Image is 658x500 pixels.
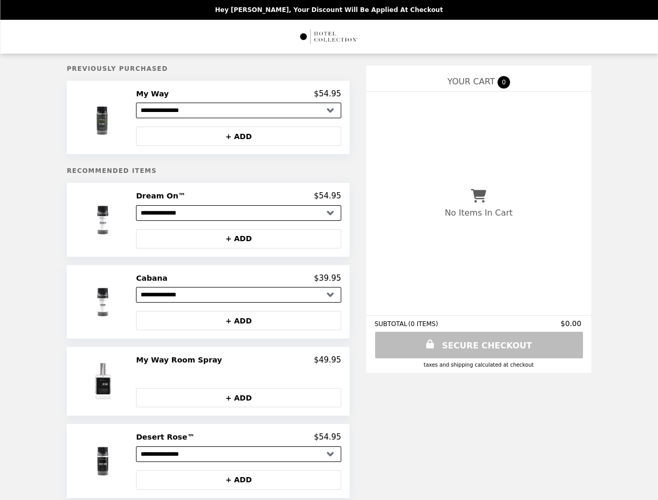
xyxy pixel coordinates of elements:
select: Select a product variant [136,446,341,462]
select: Select a product variant [136,103,341,118]
div: Taxes and Shipping calculated at checkout [375,362,583,368]
h2: My Way [136,89,173,98]
p: $54.95 [314,432,341,442]
h2: Desert Rose™ [136,432,199,442]
img: Brand Logo [299,26,359,47]
h5: Recommended Items [67,167,350,174]
p: Hey [PERSON_NAME], your discount will be applied at checkout [215,6,443,14]
p: $39.95 [314,273,341,283]
p: $54.95 [314,191,341,201]
span: $0.00 [561,319,583,328]
button: + ADD [136,229,341,248]
button: + ADD [136,388,341,407]
span: ( 0 ITEMS ) [408,320,438,328]
p: $54.95 [314,89,341,98]
button: + ADD [136,470,341,490]
h5: Previously Purchased [67,65,350,72]
span: 0 [498,76,510,89]
img: My Way Room Spray [77,355,132,407]
h2: Cabana [136,273,171,283]
span: SUBTOTAL [375,320,408,328]
p: No Items In Cart [445,208,513,218]
img: Cabana [75,273,134,330]
p: $49.95 [314,355,341,365]
select: Select a product variant [136,287,341,303]
select: Select a product variant [136,205,341,221]
h2: My Way Room Spray [136,355,226,365]
button: + ADD [136,127,341,146]
img: My Way [75,89,134,146]
img: Dream On™ [75,191,134,248]
span: YOUR CART [448,77,495,86]
img: Desert Rose™ [75,432,134,489]
button: + ADD [136,311,341,330]
h2: Dream On™ [136,191,190,201]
